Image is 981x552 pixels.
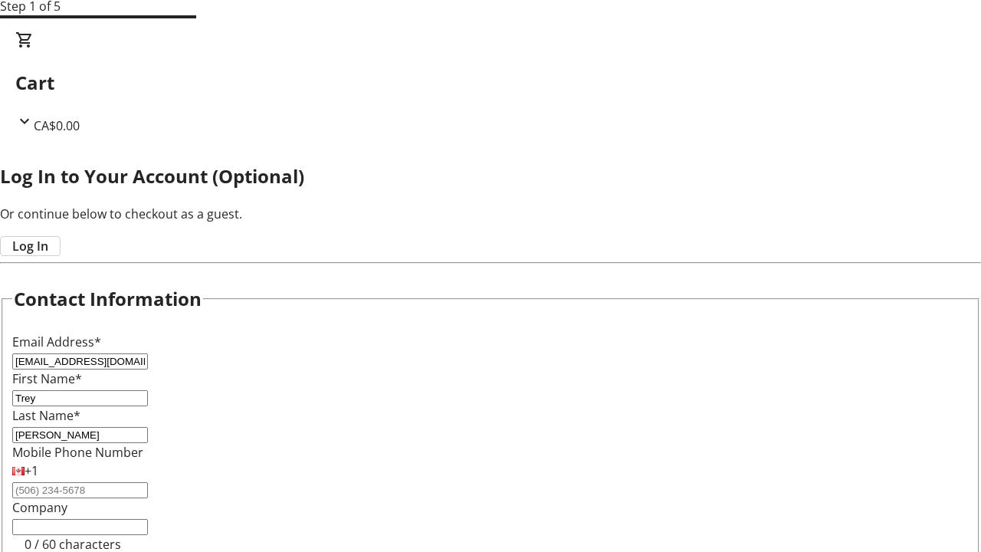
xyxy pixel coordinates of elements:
[15,31,966,135] div: CartCA$0.00
[12,407,80,424] label: Last Name*
[12,482,148,498] input: (506) 234-5678
[14,285,202,313] h2: Contact Information
[12,237,48,255] span: Log In
[12,444,143,461] label: Mobile Phone Number
[12,370,82,387] label: First Name*
[12,499,67,516] label: Company
[12,333,101,350] label: Email Address*
[34,117,80,134] span: CA$0.00
[15,69,966,97] h2: Cart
